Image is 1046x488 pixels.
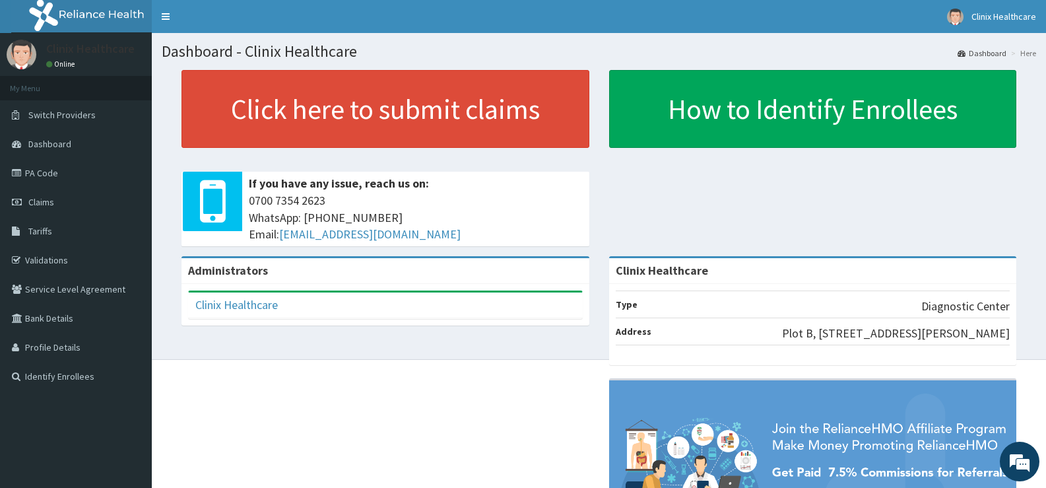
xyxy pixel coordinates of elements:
p: Clinix Healthcare [46,43,135,55]
a: Clinix Healthcare [195,297,278,312]
img: User Image [947,9,964,25]
img: User Image [7,40,36,69]
p: Plot B, [STREET_ADDRESS][PERSON_NAME] [782,325,1010,342]
span: Dashboard [28,138,71,150]
a: Online [46,59,78,69]
span: Claims [28,196,54,208]
a: [EMAIL_ADDRESS][DOMAIN_NAME] [279,227,461,242]
p: Diagnostic Center [921,298,1010,315]
span: Switch Providers [28,109,96,121]
span: Tariffs [28,225,52,237]
li: Here [1008,48,1036,59]
span: 0700 7354 2623 WhatsApp: [PHONE_NUMBER] Email: [249,192,583,243]
b: Type [616,298,637,310]
a: Click here to submit claims [181,70,589,148]
strong: Clinix Healthcare [616,263,708,278]
h1: Dashboard - Clinix Healthcare [162,43,1036,60]
a: How to Identify Enrollees [609,70,1017,148]
a: Dashboard [958,48,1006,59]
b: Administrators [188,263,268,278]
b: Address [616,326,651,337]
b: If you have any issue, reach us on: [249,176,429,191]
span: Clinix Healthcare [971,11,1036,22]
